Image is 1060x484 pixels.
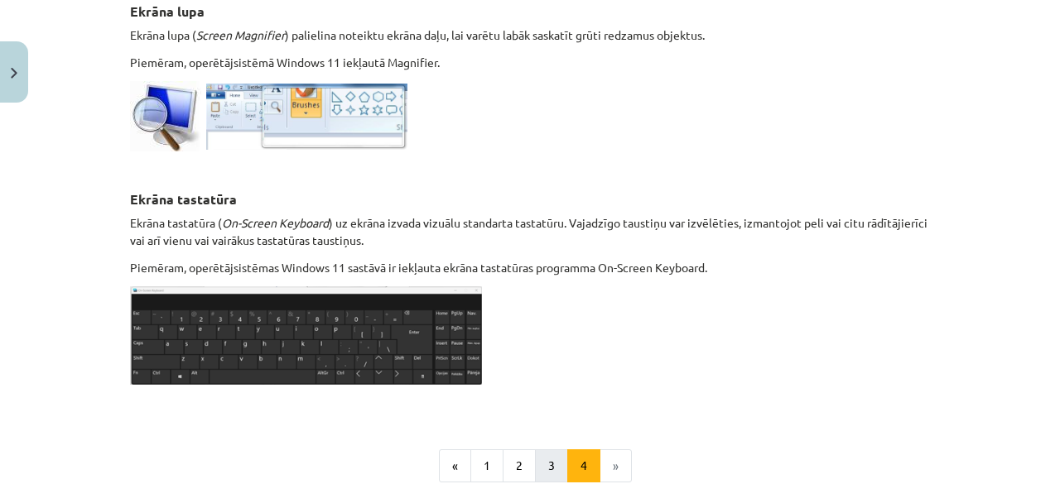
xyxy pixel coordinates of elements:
button: 3 [535,449,568,482]
p: Ekrāna lupa ( ) palielina noteiktu ekrāna daļu, lai varētu labāk saskatīt grūti redzamus objektus. [130,26,930,44]
strong: Ekrāna tastatūra [130,190,237,208]
button: 4 [567,449,600,482]
em: Screen Magnifier [196,27,285,42]
nav: Page navigation example [130,449,930,482]
p: Piemēram, operētājsistēmas Windows 11 sastāvā ir iekļauta ekrāna tastatūras programma On-Screen K... [130,259,930,276]
p: Piemēram, operētājsistēmā Windows 11 iekļautā Magnifier. [130,54,930,71]
button: « [439,449,471,482]
button: 2 [503,449,536,482]
em: On-Screen Keyboard [222,215,329,230]
button: 1 [470,449,503,482]
img: icon-close-lesson-0947bae3869378f0d4975bcd49f059093ad1ed9edebbc8119c70593378902aed.svg [11,68,17,79]
p: Ekrāna tastatūra ( ) uz ekrāna izvada vizuālu standarta tastatūru. Vajadzīgo taustiņu var izvēlēt... [130,214,930,249]
strong: Ekrāna lupa [130,2,205,20]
